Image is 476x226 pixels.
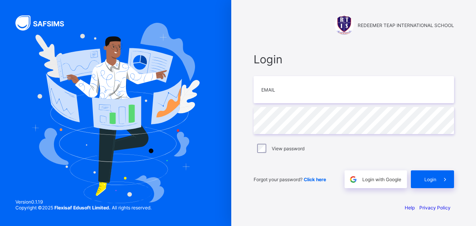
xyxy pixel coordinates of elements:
[254,53,454,66] span: Login
[405,205,415,211] a: Help
[15,15,73,31] img: SAFSIMS Logo
[254,177,326,182] span: Forgot your password?
[349,175,358,184] img: google.396cfc9801f0270233282035f929180a.svg
[54,205,111,211] strong: Flexisaf Edusoft Limited.
[304,177,326,182] a: Click here
[362,177,401,182] span: Login with Google
[419,205,451,211] a: Privacy Policy
[358,22,454,28] span: REDEEMER TEAP INTERNATIONAL SCHOOL
[272,146,304,151] label: View password
[15,205,151,211] span: Copyright © 2025 All rights reserved.
[424,177,436,182] span: Login
[15,199,151,205] span: Version 0.1.19
[32,23,199,204] img: Hero Image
